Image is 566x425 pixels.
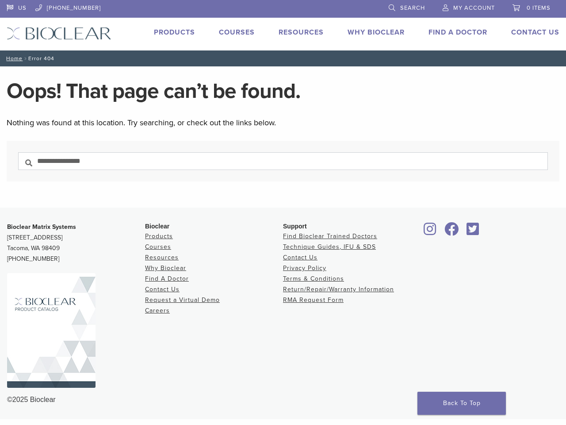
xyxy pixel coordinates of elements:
[417,392,506,415] a: Back To Top
[283,286,394,293] a: Return/Repair/Warranty Information
[7,222,145,264] p: [STREET_ADDRESS] Tacoma, WA 98409 [PHONE_NUMBER]
[23,56,28,61] span: /
[279,28,324,37] a: Resources
[283,223,307,230] span: Support
[145,232,173,240] a: Products
[400,4,425,12] span: Search
[7,141,559,182] section: Search
[527,4,551,12] span: 0 items
[453,4,495,12] span: My Account
[421,228,440,236] a: Bioclear
[145,264,186,272] a: Why Bioclear
[145,296,220,304] a: Request a Virtual Demo
[7,273,96,388] img: Bioclear
[348,28,405,37] a: Why Bioclear
[4,55,23,62] a: Home
[7,116,559,129] p: Nothing was found at this location. Try searching, or check out the links below.
[145,223,169,230] span: Bioclear
[283,254,317,261] a: Contact Us
[283,296,344,304] a: RMA Request Form
[145,243,171,251] a: Courses
[283,264,326,272] a: Privacy Policy
[283,232,377,240] a: Find Bioclear Trained Doctors
[145,307,170,314] a: Careers
[7,223,76,231] strong: Bioclear Matrix Systems
[283,275,344,282] a: Terms & Conditions
[511,28,559,37] a: Contact Us
[283,243,376,251] a: Technique Guides, IFU & SDS
[7,394,559,405] div: ©2025 Bioclear
[145,254,179,261] a: Resources
[145,275,189,282] a: Find A Doctor
[463,228,482,236] a: Bioclear
[145,286,180,293] a: Contact Us
[219,28,255,37] a: Courses
[428,28,487,37] a: Find A Doctor
[441,228,462,236] a: Bioclear
[7,81,559,102] h1: Oops! That page can’t be found.
[154,28,195,37] a: Products
[7,27,111,40] img: Bioclear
